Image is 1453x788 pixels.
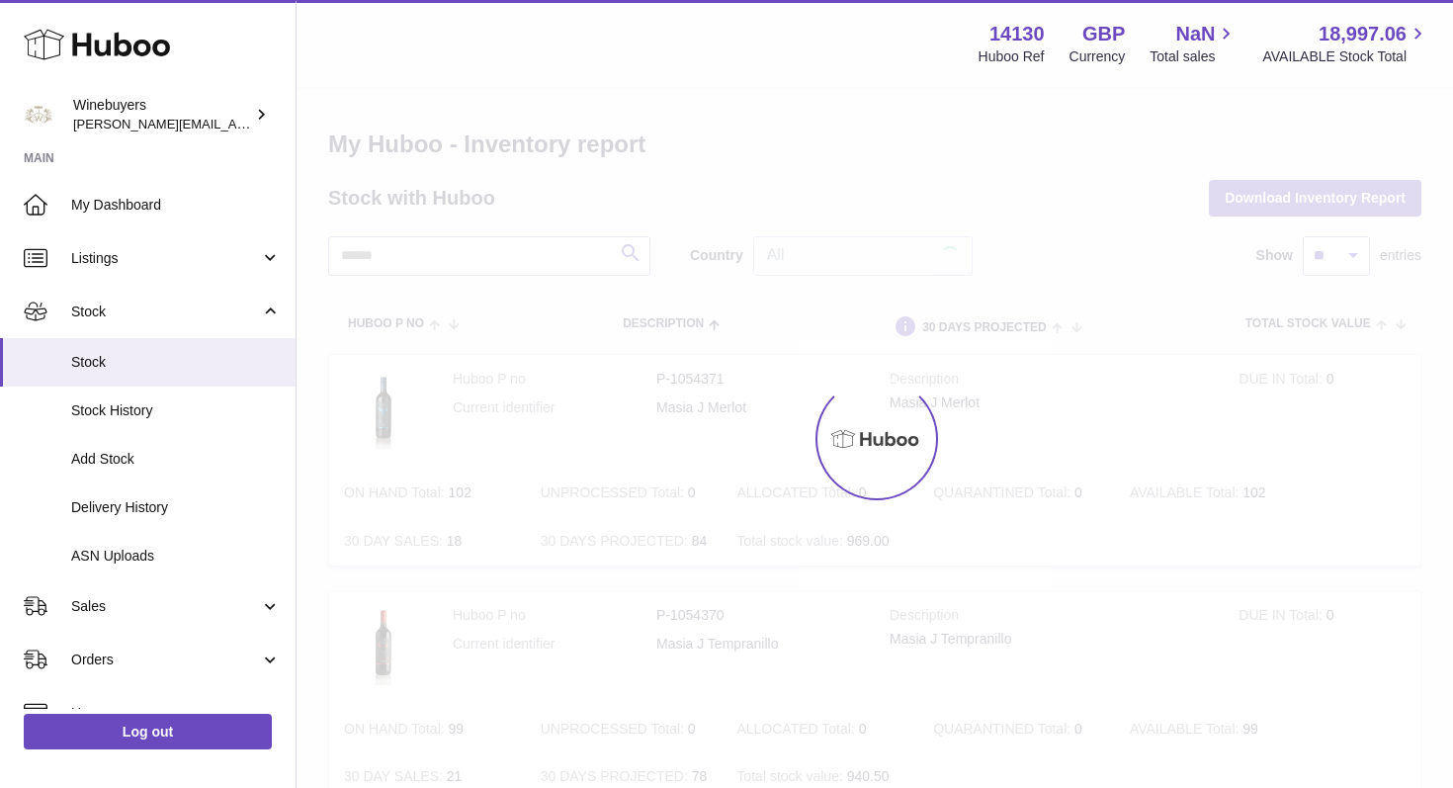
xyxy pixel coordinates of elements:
[24,714,272,749] a: Log out
[71,196,281,215] span: My Dashboard
[71,249,260,268] span: Listings
[71,303,260,321] span: Stock
[24,100,53,130] img: peter@winebuyers.com
[71,651,260,669] span: Orders
[1262,21,1429,66] a: 18,997.06 AVAILABLE Stock Total
[1082,21,1125,47] strong: GBP
[989,21,1045,47] strong: 14130
[73,96,251,133] div: Winebuyers
[1150,21,1238,66] a: NaN Total sales
[1069,47,1126,66] div: Currency
[1150,47,1238,66] span: Total sales
[1175,21,1215,47] span: NaN
[979,47,1045,66] div: Huboo Ref
[73,116,396,131] span: [PERSON_NAME][EMAIL_ADDRESS][DOMAIN_NAME]
[71,353,281,372] span: Stock
[71,498,281,517] span: Delivery History
[71,704,281,723] span: Usage
[71,401,281,420] span: Stock History
[71,450,281,469] span: Add Stock
[71,597,260,616] span: Sales
[71,547,281,566] span: ASN Uploads
[1262,47,1429,66] span: AVAILABLE Stock Total
[1319,21,1407,47] span: 18,997.06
